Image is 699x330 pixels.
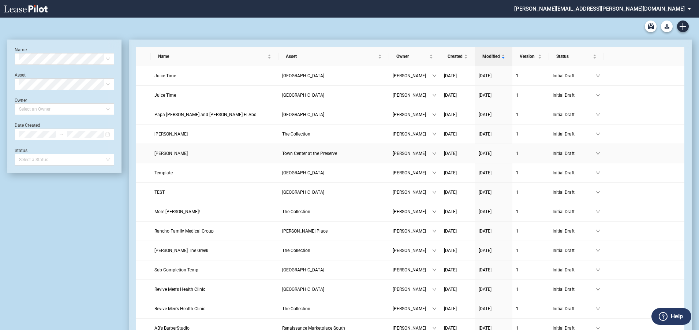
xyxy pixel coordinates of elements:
[553,72,596,79] span: Initial Draft
[479,267,491,272] span: [DATE]
[15,73,26,78] label: Asset
[444,92,471,99] a: [DATE]
[154,305,275,312] a: Revive Men’s Health Clinic
[596,190,600,194] span: down
[154,93,176,98] span: Juice Time
[154,209,200,214] span: More Curry!
[154,189,275,196] a: TEST
[596,132,600,136] span: down
[444,73,457,78] span: [DATE]
[479,306,491,311] span: [DATE]
[393,111,432,118] span: [PERSON_NAME]
[516,151,519,156] span: 1
[479,72,509,79] a: [DATE]
[516,287,519,292] span: 1
[553,286,596,293] span: Initial Draft
[516,190,519,195] span: 1
[432,229,437,233] span: down
[282,248,310,253] span: The Collection
[154,248,208,253] span: Nick The Greek
[444,286,471,293] a: [DATE]
[479,112,491,117] span: [DATE]
[432,171,437,175] span: down
[154,131,188,137] span: Angry Chickz
[556,53,591,60] span: Status
[645,21,657,32] a: Archive
[516,247,545,254] a: 1
[444,248,457,253] span: [DATE]
[553,266,596,274] span: Initial Draft
[651,308,691,325] button: Help
[479,209,491,214] span: [DATE]
[15,98,27,103] label: Owner
[154,150,275,157] a: [PERSON_NAME]
[444,131,457,137] span: [DATE]
[516,150,545,157] a: 1
[154,247,275,254] a: [PERSON_NAME] The Greek
[516,248,519,253] span: 1
[154,208,275,215] a: More [PERSON_NAME]!
[154,151,188,156] span: Angry Chickz
[282,111,385,118] a: [GEOGRAPHIC_DATA]
[444,229,457,234] span: [DATE]
[516,209,519,214] span: 1
[154,266,275,274] a: Sub Completion Temp
[154,306,205,311] span: Revive Men’s Health Clinic
[475,47,512,66] th: Modified
[154,170,173,175] span: Template
[671,312,683,321] label: Help
[154,111,275,118] a: Papa [PERSON_NAME] and [PERSON_NAME] El Abd
[516,286,545,293] a: 1
[516,189,545,196] a: 1
[516,306,519,311] span: 1
[479,266,509,274] a: [DATE]
[444,247,471,254] a: [DATE]
[479,130,509,138] a: [DATE]
[440,47,475,66] th: Created
[596,112,600,117] span: down
[432,151,437,156] span: down
[396,53,428,60] span: Owner
[516,267,519,272] span: 1
[479,227,509,235] a: [DATE]
[432,248,437,253] span: down
[444,305,471,312] a: [DATE]
[282,287,324,292] span: Alta Loma Square
[516,227,545,235] a: 1
[282,229,328,234] span: Hamner Place
[516,229,519,234] span: 1
[516,208,545,215] a: 1
[596,248,600,253] span: down
[596,307,600,311] span: down
[282,208,385,215] a: The Collection
[553,189,596,196] span: Initial Draft
[596,151,600,156] span: down
[444,208,471,215] a: [DATE]
[432,93,437,97] span: down
[444,130,471,138] a: [DATE]
[154,92,275,99] a: Juice Time
[553,130,596,138] span: Initial Draft
[479,286,509,293] a: [DATE]
[393,305,432,312] span: [PERSON_NAME]
[282,92,385,99] a: [GEOGRAPHIC_DATA]
[282,169,385,177] a: [GEOGRAPHIC_DATA]
[444,151,457,156] span: [DATE]
[282,267,324,272] span: Alta Loma Square
[393,150,432,157] span: [PERSON_NAME]
[553,208,596,215] span: Initial Draft
[15,123,40,128] label: Date Created
[596,210,600,214] span: down
[154,190,165,195] span: TEST
[432,307,437,311] span: down
[444,170,457,175] span: [DATE]
[479,93,491,98] span: [DATE]
[282,93,324,98] span: Terra Vista Commons
[516,111,545,118] a: 1
[282,227,385,235] a: [PERSON_NAME] Place
[282,286,385,293] a: [GEOGRAPHIC_DATA]
[596,171,600,175] span: down
[516,266,545,274] a: 1
[444,267,457,272] span: [DATE]
[479,229,491,234] span: [DATE]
